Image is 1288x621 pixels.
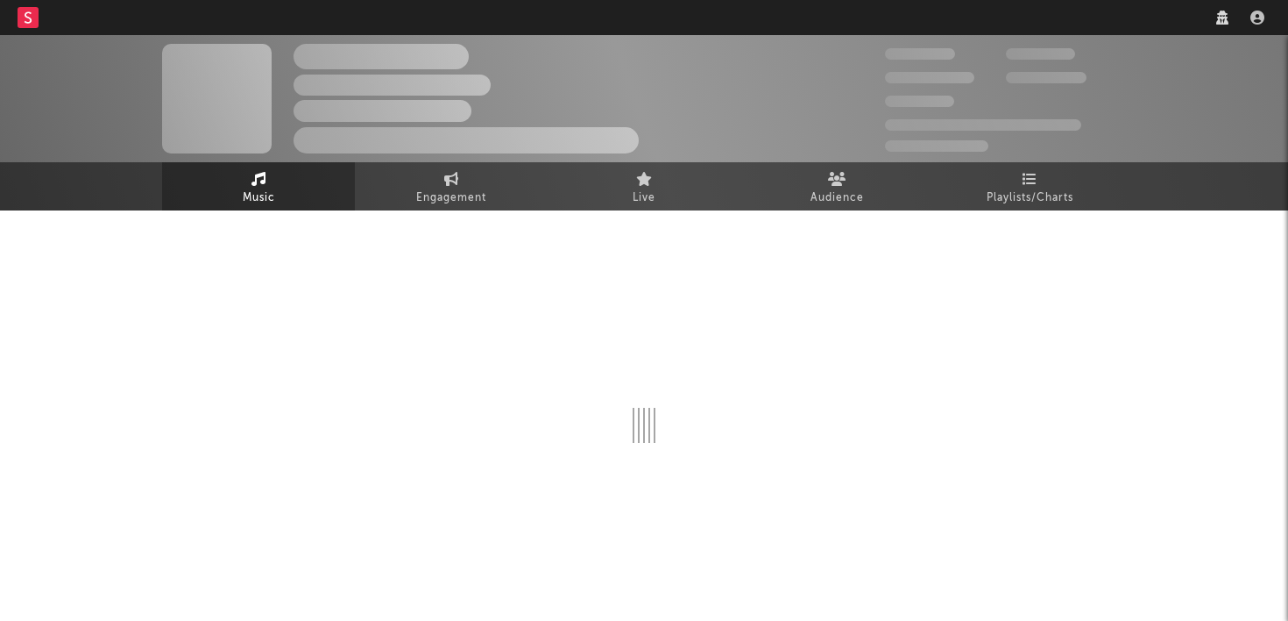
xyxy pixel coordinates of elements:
span: 50,000,000 [885,72,974,83]
span: Playlists/Charts [987,188,1073,209]
a: Audience [740,162,933,211]
a: Playlists/Charts [933,162,1126,211]
span: Jump Score: 85.0 [885,140,988,152]
span: 50,000,000 Monthly Listeners [885,119,1081,131]
a: Music [162,162,355,211]
span: 1,000,000 [1006,72,1086,83]
span: 100,000 [1006,48,1075,60]
span: Music [243,188,275,209]
span: Live [633,188,655,209]
span: 300,000 [885,48,955,60]
span: Engagement [416,188,486,209]
a: Engagement [355,162,548,211]
span: 100,000 [885,96,954,107]
span: Audience [810,188,864,209]
a: Live [548,162,740,211]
